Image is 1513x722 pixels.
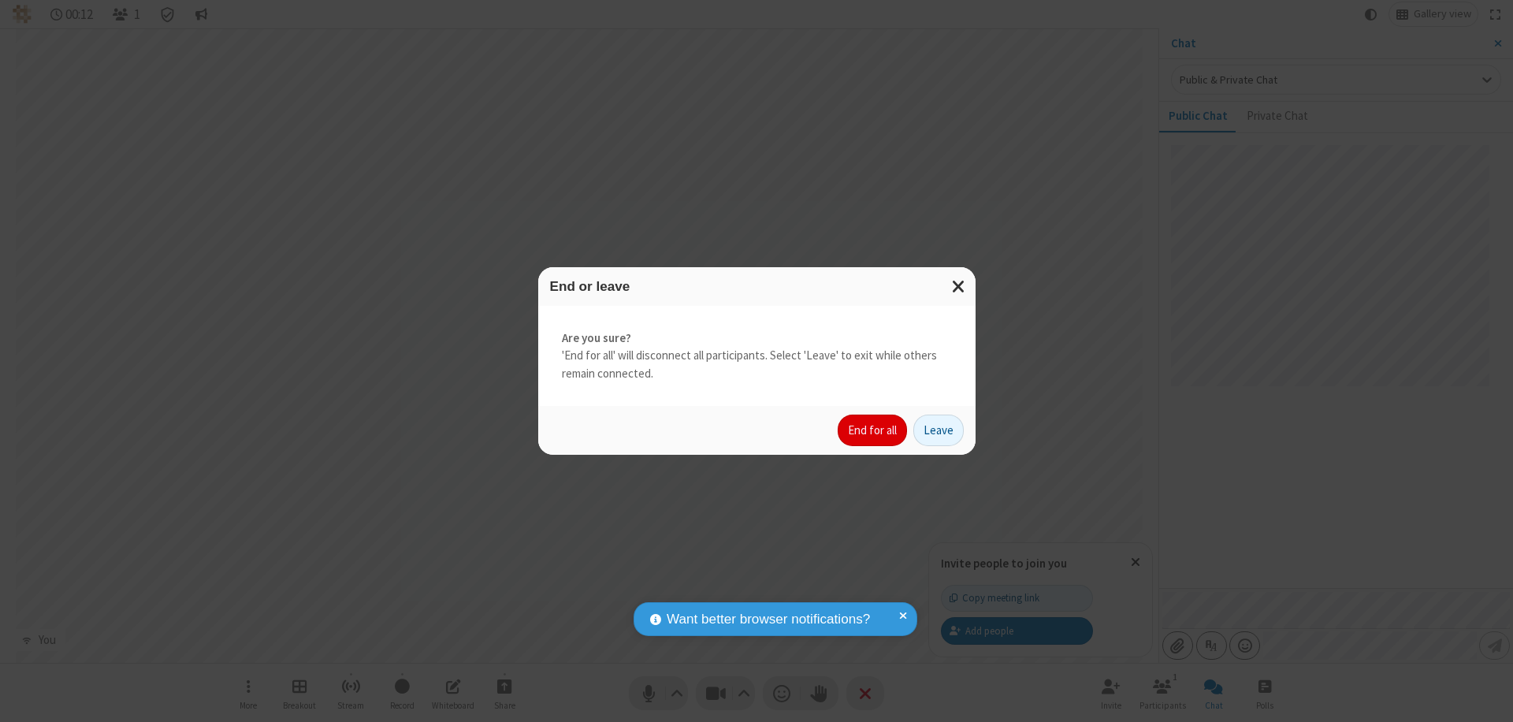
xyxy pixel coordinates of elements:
button: Leave [913,415,964,446]
button: End for all [838,415,907,446]
strong: Are you sure? [562,329,952,348]
span: Want better browser notifications? [667,609,870,630]
div: 'End for all' will disconnect all participants. Select 'Leave' to exit while others remain connec... [538,306,976,407]
button: Close modal [942,267,976,306]
h3: End or leave [550,279,964,294]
